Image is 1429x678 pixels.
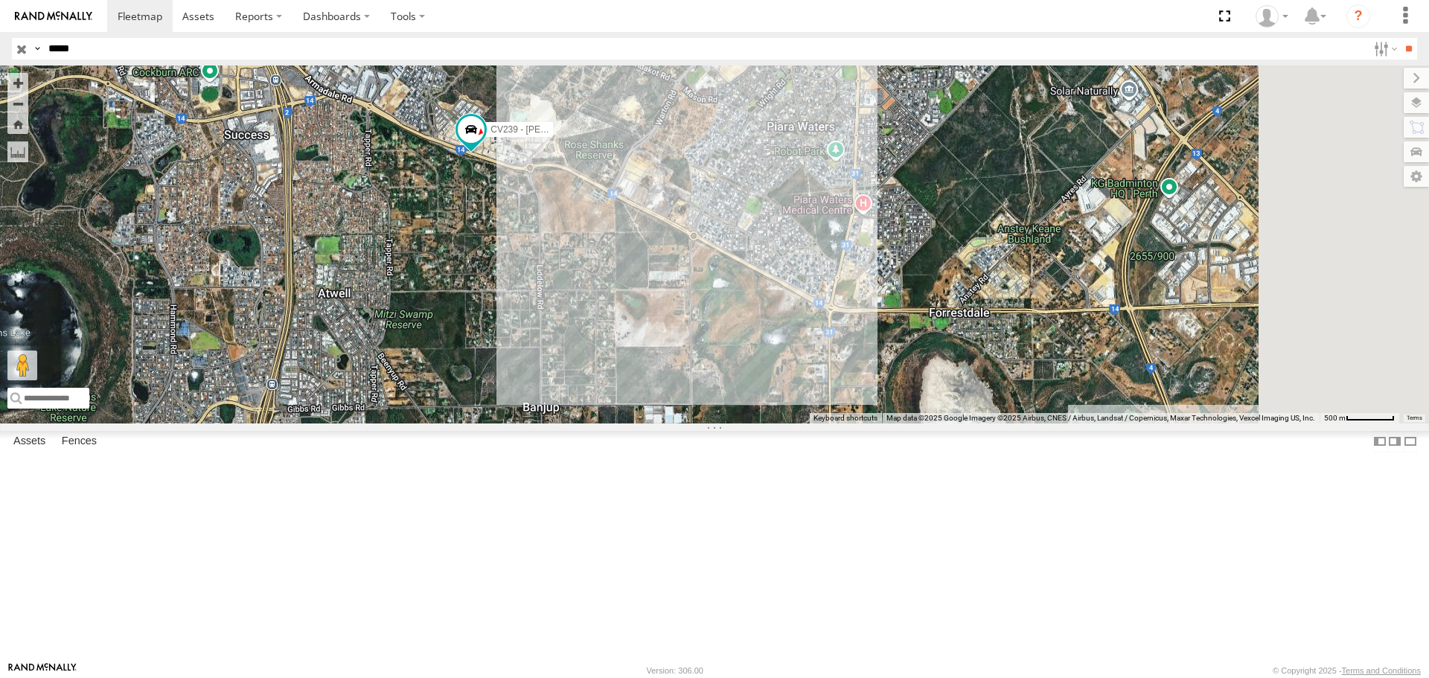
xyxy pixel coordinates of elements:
[1250,5,1294,28] div: Hayley Petersen
[1320,413,1399,423] button: Map scale: 500 m per 62 pixels
[1346,4,1370,28] i: ?
[31,38,43,60] label: Search Query
[7,351,37,380] button: Drag Pegman onto the map to open Street View
[886,414,1315,422] span: Map data ©2025 Google Imagery ©2025 Airbus, CNES / Airbus, Landsat / Copernicus, Maxar Technologi...
[7,73,28,93] button: Zoom in
[8,663,77,678] a: Visit our Website
[1404,166,1429,187] label: Map Settings
[1387,431,1402,452] label: Dock Summary Table to the Right
[647,666,703,675] div: Version: 306.00
[1273,666,1421,675] div: © Copyright 2025 -
[15,11,92,22] img: rand-logo.svg
[813,413,877,423] button: Keyboard shortcuts
[54,432,104,452] label: Fences
[1324,414,1346,422] span: 500 m
[1368,38,1400,60] label: Search Filter Options
[1403,431,1418,452] label: Hide Summary Table
[1342,666,1421,675] a: Terms and Conditions
[7,114,28,134] button: Zoom Home
[490,124,599,135] span: CV239 - [PERSON_NAME]
[6,432,53,452] label: Assets
[7,141,28,162] label: Measure
[1407,415,1422,420] a: Terms (opens in new tab)
[7,93,28,114] button: Zoom out
[1372,431,1387,452] label: Dock Summary Table to the Left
